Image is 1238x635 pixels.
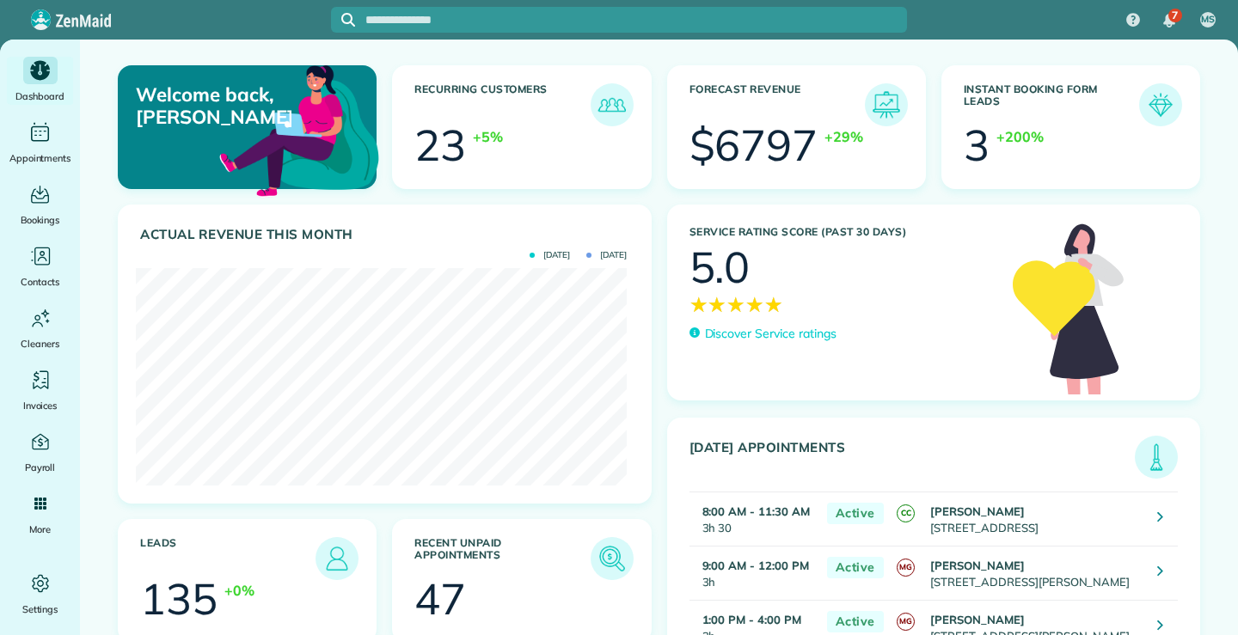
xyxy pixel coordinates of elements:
[140,227,634,242] h3: Actual Revenue this month
[25,459,56,476] span: Payroll
[964,124,990,167] div: 3
[1143,88,1178,122] img: icon_form_leads-04211a6a04a5b2264e4ee56bc0799ec3eb69b7e499cbb523a139df1d13a81ae0.png
[22,601,58,618] span: Settings
[414,577,466,620] div: 47
[869,88,904,122] img: icon_forecast_revenue-8c13a41c7ed35a8dcfafea3cbb826a0462acb37728057bba2d056411b612bbbe.png
[745,289,764,320] span: ★
[29,521,51,538] span: More
[1151,2,1187,40] div: 7 unread notifications
[473,126,503,147] div: +5%
[595,88,629,122] img: icon_recurring_customers-cf858462ba22bcd05b5a5880d41d6543d210077de5bb9ebc9590e49fd87d84ed.png
[331,13,355,27] button: Focus search
[7,570,73,618] a: Settings
[930,559,1025,572] strong: [PERSON_NAME]
[689,289,708,320] span: ★
[7,180,73,229] a: Bookings
[764,289,783,320] span: ★
[216,46,383,212] img: dashboard_welcome-42a62b7d889689a78055ac9021e634bf52bae3f8056760290aed330b23ab8690.png
[414,124,466,167] div: 23
[414,83,590,126] h3: Recurring Customers
[926,546,1144,600] td: [STREET_ADDRESS][PERSON_NAME]
[21,335,59,352] span: Cleaners
[824,126,863,147] div: +29%
[996,126,1044,147] div: +200%
[708,289,726,320] span: ★
[9,150,71,167] span: Appointments
[702,613,801,626] strong: 1:00 PM - 4:00 PM
[136,83,291,129] p: Welcome back, [PERSON_NAME]!
[21,211,60,229] span: Bookings
[930,613,1025,626] strong: [PERSON_NAME]
[689,83,865,126] h3: Forecast Revenue
[595,541,629,576] img: icon_unpaid_appointments-47b8ce3997adf2238b356f14209ab4cced10bd1f174958f3ca8f1d0dd7fffeee.png
[7,57,73,105] a: Dashboard
[341,13,355,27] svg: Focus search
[689,546,818,600] td: 3h
[689,440,1136,479] h3: [DATE] Appointments
[140,577,218,620] div: 135
[689,124,818,167] div: $6797
[224,580,254,601] div: +0%
[827,611,884,632] span: Active
[23,397,58,414] span: Invoices
[964,83,1139,126] h3: Instant Booking Form Leads
[897,559,915,577] span: MG
[827,557,884,578] span: Active
[827,503,884,524] span: Active
[140,537,316,580] h3: Leads
[689,246,751,289] div: 5.0
[530,251,570,259] span: [DATE]
[320,541,354,576] img: icon_leads-1bed01f49abd5b7fead27621c3d59655bb73ed531f8eeb49469d10e621d6b896.png
[7,242,73,290] a: Contacts
[7,366,73,414] a: Invoices
[7,428,73,476] a: Payroll
[7,119,73,167] a: Appointments
[15,88,64,105] span: Dashboard
[586,251,627,259] span: [DATE]
[1139,440,1174,474] img: icon_todays_appointments-901f7ab196bb0bea1936b74009e4eb5ffbc2d2711fa7634e0d609ed5ef32b18b.png
[689,226,996,238] h3: Service Rating score (past 30 days)
[689,325,837,343] a: Discover Service ratings
[21,273,59,290] span: Contacts
[897,613,915,631] span: MG
[414,537,590,580] h3: Recent unpaid appointments
[926,492,1144,546] td: [STREET_ADDRESS]
[1201,13,1215,27] span: MS
[702,559,809,572] strong: 9:00 AM - 12:00 PM
[726,289,745,320] span: ★
[689,492,818,546] td: 3h 30
[705,325,837,343] p: Discover Service ratings
[7,304,73,352] a: Cleaners
[930,504,1025,518] strong: [PERSON_NAME]
[897,504,915,522] span: CC
[1172,9,1178,22] span: 7
[702,504,810,518] strong: 8:00 AM - 11:30 AM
